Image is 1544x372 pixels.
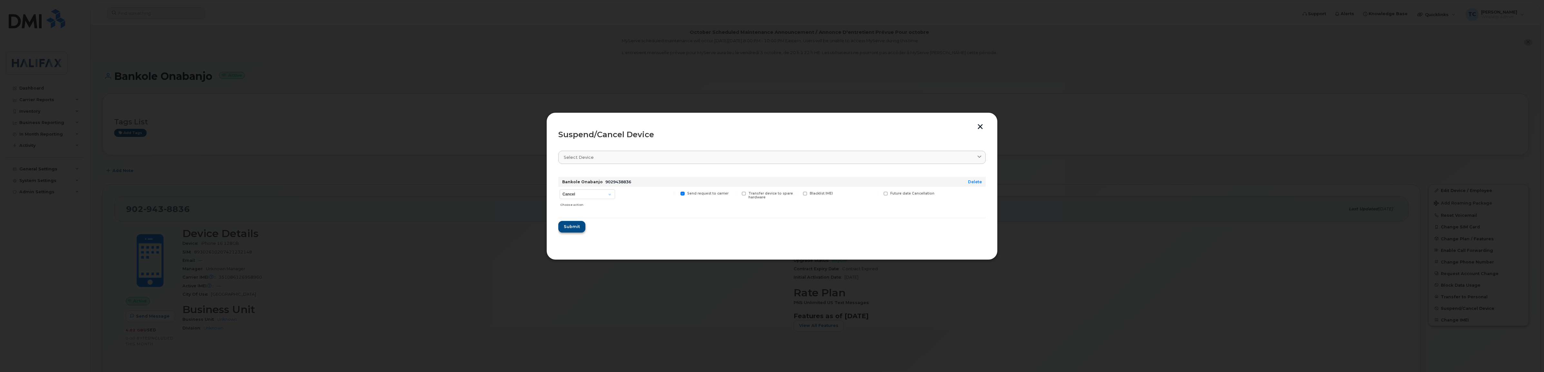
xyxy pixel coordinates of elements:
[560,200,615,207] div: Choose action
[734,192,737,195] input: Transfer device to spare hardware
[890,191,934,196] span: Future date Cancellation
[558,221,585,233] button: Submit
[748,191,793,200] span: Transfer device to spare hardware
[562,179,603,184] strong: Bankole Onabanjo
[558,151,986,164] a: Select device
[605,179,631,184] span: 9029438836
[558,131,986,138] div: Suspend/Cancel Device
[795,192,798,195] input: Blacklist IMEI
[968,179,982,184] a: Delete
[673,192,676,195] input: Send request to carrier
[1516,344,1539,367] iframe: Messenger Launcher
[687,191,728,196] span: Send request to carrier
[564,224,580,230] span: Submit
[564,154,594,160] span: Select device
[876,192,879,195] input: Future date Cancellation
[810,191,833,196] span: Blacklist IMEI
